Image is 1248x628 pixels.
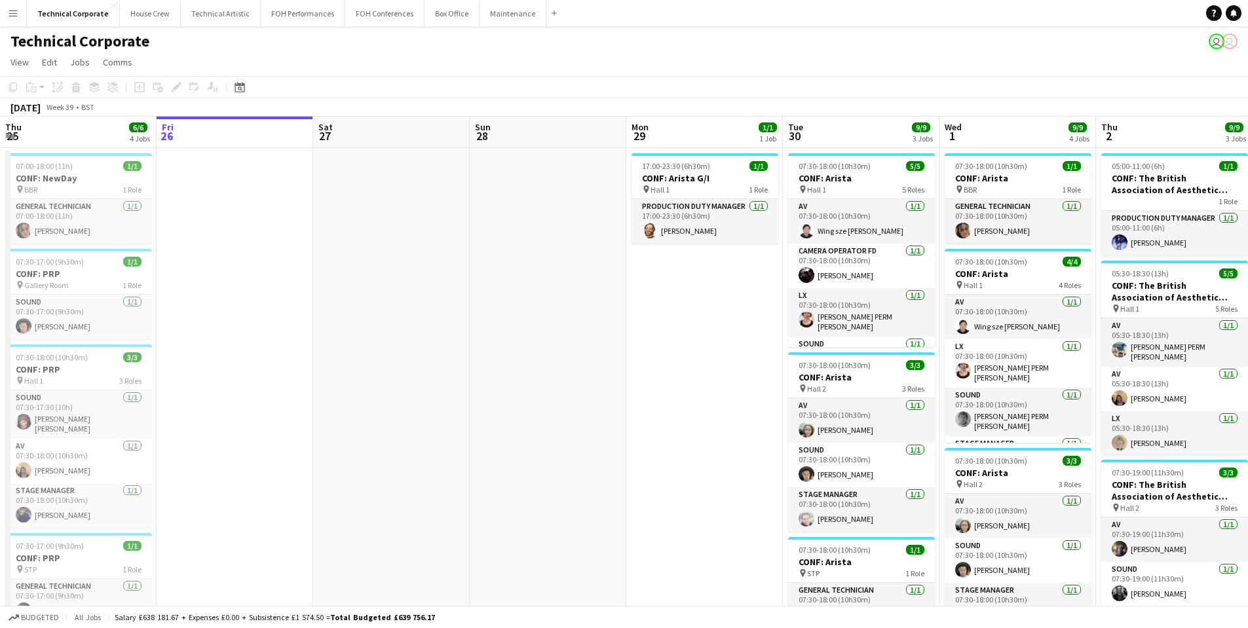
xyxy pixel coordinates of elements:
[1063,257,1081,267] span: 4/4
[1059,280,1081,290] span: 4 Roles
[1099,128,1118,143] span: 2
[788,244,935,288] app-card-role: Camera Operator FD1/107:30-18:00 (10h30m)[PERSON_NAME]
[964,479,983,489] span: Hall 2
[123,257,142,267] span: 1/1
[1101,172,1248,196] h3: CONF: The British Association of Aesthetic Plastic Surgeons
[945,121,962,133] span: Wed
[788,487,935,532] app-card-role: Stage Manager1/107:30-18:00 (10h30m)[PERSON_NAME]
[945,494,1091,538] app-card-role: AV1/107:30-18:00 (10h30m)[PERSON_NAME]
[1101,121,1118,133] span: Thu
[913,134,933,143] div: 3 Jobs
[632,121,649,133] span: Mon
[16,161,73,171] span: 07:00-18:00 (11h)
[788,352,935,532] app-job-card: 07:30-18:00 (10h30m)3/3CONF: Arista Hall 23 RolesAV1/107:30-18:00 (10h30m)[PERSON_NAME]Sound1/107...
[5,533,152,623] app-job-card: 07:30-17:00 (9h30m)1/1CONF: PRP STP1 RoleGeneral Technician1/107:30-17:00 (9h30m)[PERSON_NAME]
[475,121,491,133] span: Sun
[5,199,152,244] app-card-role: General Technician1/107:00-18:00 (11h)[PERSON_NAME]
[788,288,935,337] app-card-role: LX1/107:30-18:00 (10h30m)[PERSON_NAME] PERM [PERSON_NAME]
[130,134,150,143] div: 4 Jobs
[1112,161,1165,171] span: 05:00-11:00 (6h)
[16,257,84,267] span: 07:30-17:00 (9h30m)
[945,583,1091,627] app-card-role: Stage Manager1/107:30-18:00 (10h30m)[PERSON_NAME]
[27,1,120,26] button: Technical Corporate
[1059,479,1081,489] span: 3 Roles
[330,612,435,622] span: Total Budgeted £639 756.17
[1101,367,1248,411] app-card-role: AV1/105:30-18:30 (13h)[PERSON_NAME]
[642,161,710,171] span: 17:00-23:30 (6h30m)
[807,185,826,194] span: Hall 1
[123,352,142,362] span: 3/3
[788,443,935,487] app-card-role: Sound1/107:30-18:00 (10h30m)[PERSON_NAME]
[788,398,935,443] app-card-role: AV1/107:30-18:00 (10h30m)[PERSON_NAME]
[788,583,935,627] app-card-role: General Technician1/107:30-18:00 (10h30m)[PERSON_NAME]
[1063,161,1081,171] span: 1/1
[5,439,152,483] app-card-role: AV1/107:30-18:00 (10h30m)[PERSON_NAME]
[945,153,1091,244] app-job-card: 07:30-18:00 (10h30m)1/1CONF: Arista BBR1 RoleGeneral Technician1/107:30-18:00 (10h30m)[PERSON_NAME]
[1062,185,1081,194] span: 1 Role
[788,153,935,347] div: 07:30-18:00 (10h30m)5/5CONF: Arista Hall 15 RolesAV1/107:30-18:00 (10h30m)Wing sze [PERSON_NAME]C...
[123,185,142,194] span: 1 Role
[1120,304,1139,314] span: Hall 1
[5,249,152,339] app-job-card: 07:30-17:00 (9h30m)1/1CONF: PRP Gallery Room1 RoleSound1/107:30-17:00 (9h30m)[PERSON_NAME]
[5,54,34,71] a: View
[42,56,57,68] span: Edit
[1222,33,1238,49] app-user-avatar: Liveforce Admin
[1101,479,1248,502] h3: CONF: The British Association of Aesthetic Plastic Surgeons
[955,456,1027,466] span: 07:30-18:00 (10h30m)
[788,371,935,383] h3: CONF: Arista
[902,384,924,394] span: 3 Roles
[1225,122,1243,132] span: 9/9
[955,257,1027,267] span: 07:30-18:00 (10h30m)
[1209,33,1224,49] app-user-avatar: Liveforce Admin
[788,199,935,244] app-card-role: AV1/107:30-18:00 (10h30m)Wing sze [PERSON_NAME]
[786,128,803,143] span: 30
[1101,562,1248,606] app-card-role: Sound1/107:30-19:00 (11h30m)[PERSON_NAME]
[5,172,152,184] h3: CONF: NewDay
[1219,196,1238,206] span: 1 Role
[788,537,935,627] div: 07:30-18:00 (10h30m)1/1CONF: Arista STP1 RoleGeneral Technician1/107:30-18:00 (10h30m)[PERSON_NAME]
[945,448,1091,627] div: 07:30-18:00 (10h30m)3/3CONF: Arista Hall 23 RolesAV1/107:30-18:00 (10h30m)[PERSON_NAME]Sound1/107...
[1101,211,1248,255] app-card-role: Production Duty Manager1/105:00-11:00 (6h)[PERSON_NAME]
[72,612,104,622] span: All jobs
[945,339,1091,388] app-card-role: LX1/107:30-18:00 (10h30m)[PERSON_NAME] PERM [PERSON_NAME]
[5,552,152,564] h3: CONF: PRP
[5,344,152,528] app-job-card: 07:30-18:00 (10h30m)3/3CONF: PRP Hall 13 RolesSound1/107:30-17:30 (10h)[PERSON_NAME] [PERSON_NAME...
[964,280,983,290] span: Hall 1
[1226,134,1246,143] div: 3 Jobs
[16,541,84,551] span: 07:30-17:00 (9h30m)
[759,122,777,132] span: 1/1
[181,1,261,26] button: Technical Artistic
[1068,122,1087,132] span: 9/9
[749,185,768,194] span: 1 Role
[5,295,152,339] app-card-role: Sound1/107:30-17:00 (9h30m)[PERSON_NAME]
[1120,503,1139,513] span: Hall 2
[807,568,820,578] span: STP
[945,388,1091,436] app-card-role: Sound1/107:30-18:00 (10h30m)[PERSON_NAME] PERM [PERSON_NAME]
[906,360,924,370] span: 3/3
[1101,261,1248,454] app-job-card: 05:30-18:30 (13h)5/5CONF: The British Association of Aesthetic Plastic Surgeons Hall 15 RolesAV1/...
[788,172,935,184] h3: CONF: Arista
[788,121,803,133] span: Tue
[24,564,37,574] span: STP
[943,128,962,143] span: 1
[902,185,924,194] span: 5 Roles
[945,172,1091,184] h3: CONF: Arista
[1101,280,1248,303] h3: CONF: The British Association of Aesthetic Plastic Surgeons
[945,249,1091,443] app-job-card: 07:30-18:00 (10h30m)4/4CONF: Arista Hall 14 RolesAV1/107:30-18:00 (10h30m)Wing sze [PERSON_NAME]L...
[945,295,1091,339] app-card-role: AV1/107:30-18:00 (10h30m)Wing sze [PERSON_NAME]
[955,161,1027,171] span: 07:30-18:00 (10h30m)
[964,185,977,194] span: BBR
[10,31,149,51] h1: Technical Corporate
[5,483,152,528] app-card-role: Stage Manager1/107:30-18:00 (10h30m)[PERSON_NAME]
[123,280,142,290] span: 1 Role
[788,337,935,385] app-card-role: Sound1/1
[70,56,90,68] span: Jobs
[1101,318,1248,367] app-card-role: AV1/105:30-18:30 (13h)[PERSON_NAME] PERM [PERSON_NAME]
[1215,503,1238,513] span: 3 Roles
[799,161,871,171] span: 07:30-18:00 (10h30m)
[1101,517,1248,562] app-card-role: AV1/107:30-19:00 (11h30m)[PERSON_NAME]
[119,376,142,386] span: 3 Roles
